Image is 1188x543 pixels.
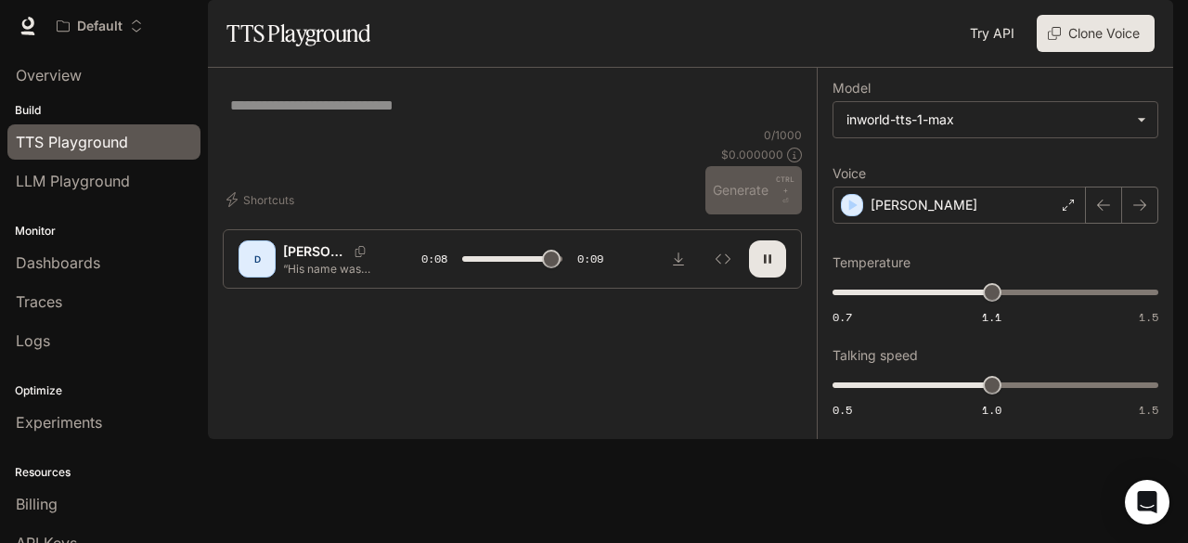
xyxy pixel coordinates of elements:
button: Copy Voice ID [347,246,373,257]
p: “His name was [PERSON_NAME] — a quiet historian from [GEOGRAPHIC_DATA]. In [DATE], he wrote a sec... [283,261,377,277]
p: Temperature [833,256,910,269]
a: Try API [962,15,1022,52]
button: Shortcuts [223,185,302,214]
button: Download audio [660,240,697,278]
p: [PERSON_NAME] [871,196,977,214]
span: 1.0 [982,402,1001,418]
div: inworld-tts-1-max [833,102,1157,137]
span: 1.1 [982,309,1001,325]
span: 0.5 [833,402,852,418]
div: D [242,244,272,274]
p: 0 / 1000 [764,127,802,143]
span: 1.5 [1139,309,1158,325]
div: Open Intercom Messenger [1125,480,1169,524]
p: $ 0.000000 [721,147,783,162]
p: Model [833,82,871,95]
span: 0:09 [577,250,603,268]
span: 1.5 [1139,402,1158,418]
button: Inspect [704,240,742,278]
button: Open workspace menu [48,7,151,45]
button: Clone Voice [1037,15,1155,52]
h1: TTS Playground [226,15,370,52]
p: [PERSON_NAME] [283,242,347,261]
p: Default [77,19,123,34]
p: Talking speed [833,349,918,362]
span: 0:08 [421,250,447,268]
p: Voice [833,167,866,180]
span: 0.7 [833,309,852,325]
div: inworld-tts-1-max [846,110,1128,129]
